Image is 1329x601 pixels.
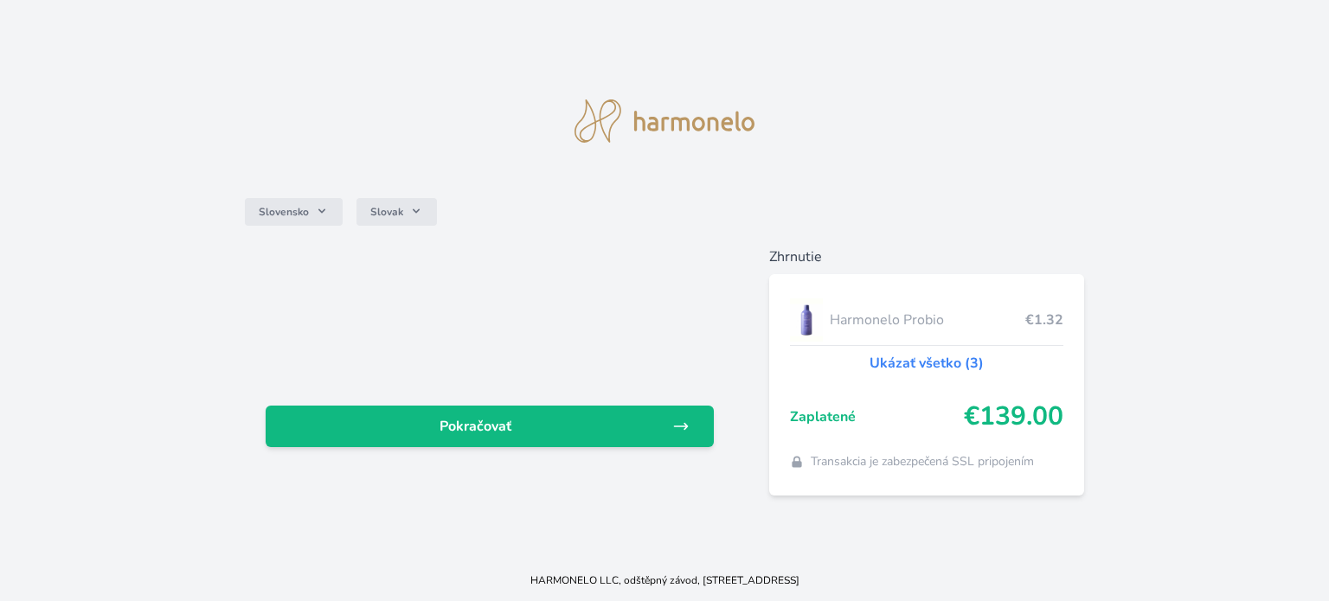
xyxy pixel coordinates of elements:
[1025,310,1063,330] span: €1.32
[259,205,309,219] span: Slovensko
[964,401,1063,432] span: €139.00
[870,353,984,374] a: Ukázať všetko (3)
[266,406,714,447] a: Pokračovať
[245,198,343,226] button: Slovensko
[575,99,754,143] img: logo.svg
[790,298,823,342] img: CLEAN_PROBIO_se_stinem_x-lo.jpg
[279,416,672,437] span: Pokračovať
[790,406,964,427] span: Zaplatené
[830,310,1025,330] span: Harmonelo Probio
[356,198,437,226] button: Slovak
[769,246,1084,267] h6: Zhrnutie
[811,453,1034,470] span: Transakcia je zabezpečená SSL pripojením
[370,205,403,219] span: Slovak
